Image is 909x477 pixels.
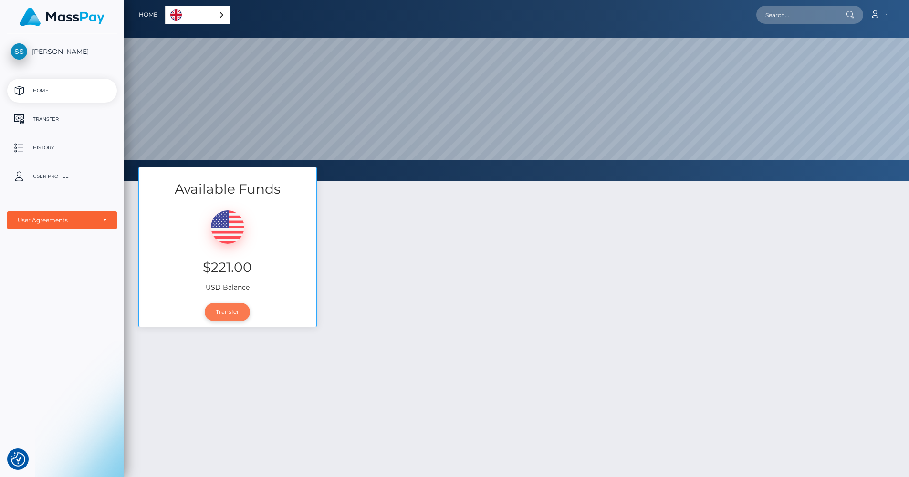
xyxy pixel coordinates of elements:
h3: Available Funds [139,180,316,198]
button: User Agreements [7,211,117,229]
a: Transfer [205,303,250,321]
a: English [166,6,230,24]
aside: Language selected: English [165,6,230,24]
div: USD Balance [139,198,316,297]
div: User Agreements [18,217,96,224]
img: USD.png [211,210,244,244]
a: History [7,136,117,160]
p: Home [11,83,113,98]
a: Home [139,5,157,25]
p: History [11,141,113,155]
a: Transfer [7,107,117,131]
a: User Profile [7,165,117,188]
span: [PERSON_NAME] [7,47,117,56]
img: MassPay [20,8,104,26]
p: Transfer [11,112,113,126]
button: Consent Preferences [11,452,25,467]
h3: $221.00 [146,258,309,277]
div: Language [165,6,230,24]
a: Home [7,79,117,103]
img: Revisit consent button [11,452,25,467]
input: Search... [756,6,846,24]
p: User Profile [11,169,113,184]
